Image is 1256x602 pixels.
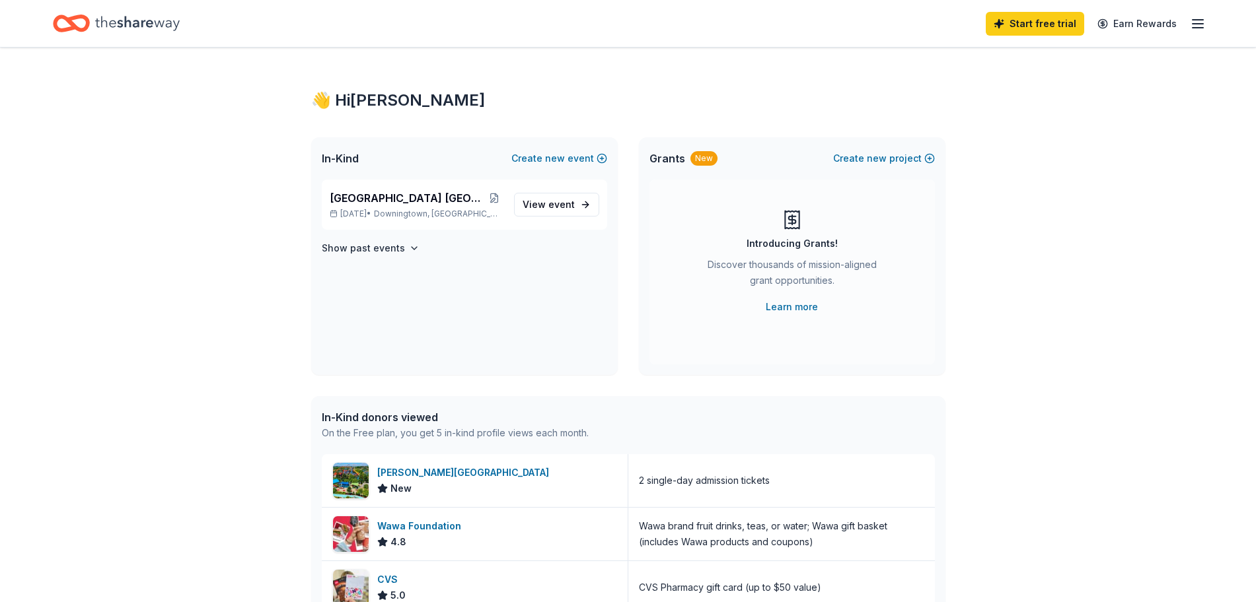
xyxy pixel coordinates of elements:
[639,518,924,550] div: Wawa brand fruit drinks, teas, or water; Wawa gift basket (includes Wawa products and coupons)
[747,236,838,251] div: Introducing Grants!
[867,150,887,166] span: new
[523,197,575,213] span: View
[986,12,1084,36] a: Start free trial
[766,299,818,315] a: Learn more
[330,209,503,219] p: [DATE] •
[514,193,599,217] a: View event
[322,240,405,256] h4: Show past events
[639,580,821,595] div: CVS Pharmacy gift card (up to $50 value)
[377,572,406,587] div: CVS
[322,150,359,166] span: In-Kind
[322,240,420,256] button: Show past events
[390,481,412,496] span: New
[377,518,466,534] div: Wawa Foundation
[639,473,770,488] div: 2 single-day admission tickets
[322,409,589,425] div: In-Kind donors viewed
[311,90,945,111] div: 👋 Hi [PERSON_NAME]
[333,463,369,498] img: Image for Dorney Park & Wildwater Kingdom
[649,150,685,166] span: Grants
[374,209,503,219] span: Downingtown, [GEOGRAPHIC_DATA]
[545,150,565,166] span: new
[390,534,406,550] span: 4.8
[690,151,718,166] div: New
[833,150,935,166] button: Createnewproject
[333,516,369,552] img: Image for Wawa Foundation
[548,199,575,210] span: event
[53,8,180,39] a: Home
[322,425,589,441] div: On the Free plan, you get 5 in-kind profile views each month.
[330,190,486,206] span: [GEOGRAPHIC_DATA] [GEOGRAPHIC_DATA]
[1090,12,1185,36] a: Earn Rewards
[511,150,607,166] button: Createnewevent
[702,257,882,294] div: Discover thousands of mission-aligned grant opportunities.
[377,465,554,481] div: [PERSON_NAME][GEOGRAPHIC_DATA]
